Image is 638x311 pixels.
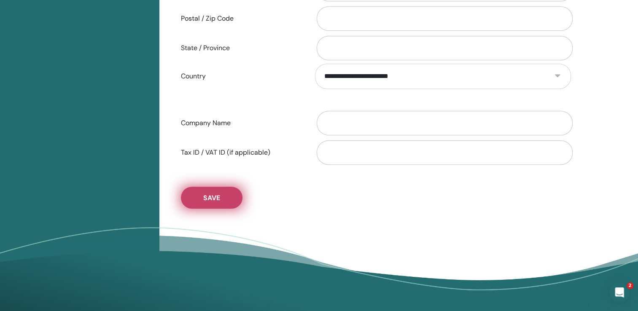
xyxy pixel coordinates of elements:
[175,145,309,161] label: Tax ID / VAT ID (if applicable)
[175,40,309,56] label: State / Province
[203,193,220,202] span: Save
[181,187,242,209] button: Save
[175,11,309,27] label: Postal / Zip Code
[609,282,630,303] iframe: Intercom live chat
[627,282,633,289] span: 2
[175,115,309,131] label: Company Name
[175,68,309,84] label: Country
